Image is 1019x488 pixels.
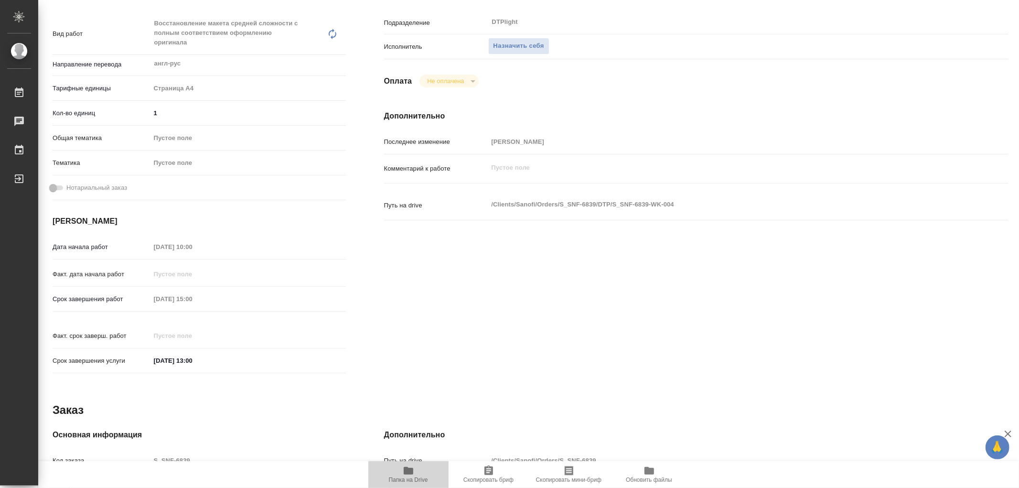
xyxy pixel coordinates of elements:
button: Обновить файлы [609,461,689,488]
p: Направление перевода [53,60,150,69]
p: Вид работ [53,29,150,39]
p: Тематика [53,158,150,168]
div: Пустое поле [154,158,334,168]
span: Скопировать бриф [463,477,514,483]
p: Факт. срок заверш. работ [53,331,150,341]
div: Не оплачена [419,75,478,87]
input: Пустое поле [150,292,234,306]
div: Пустое поле [154,133,334,143]
p: Тарифные единицы [53,84,150,93]
h4: Дополнительно [384,429,1008,441]
h4: [PERSON_NAME] [53,216,346,227]
p: Комментарий к работе [384,164,488,174]
span: 🙏 [989,437,1006,457]
button: 🙏 [986,435,1009,459]
p: Срок завершения работ [53,294,150,304]
textarea: /Clients/Sanofi/Orders/S_SNF-6839/DTP/S_SNF-6839-WK-004 [488,196,956,213]
h4: Основная информация [53,429,346,441]
p: Дата начала работ [53,242,150,252]
button: Скопировать бриф [449,461,529,488]
button: Назначить себя [488,38,549,54]
p: Срок завершения услуги [53,356,150,366]
p: Последнее изменение [384,137,488,147]
span: Скопировать мини-бриф [536,477,601,483]
h4: Оплата [384,76,412,87]
input: Пустое поле [488,454,956,467]
span: Папка на Drive [389,477,428,483]
input: Пустое поле [150,329,234,343]
input: Пустое поле [488,135,956,149]
button: Не оплачена [424,77,467,85]
p: Код заказа [53,456,150,466]
button: Скопировать мини-бриф [529,461,609,488]
input: Пустое поле [150,454,346,467]
p: Путь на drive [384,456,488,466]
span: Назначить себя [493,41,544,52]
div: Пустое поле [150,155,346,171]
button: Папка на Drive [368,461,449,488]
p: Путь на drive [384,201,488,210]
span: Нотариальный заказ [66,183,127,193]
span: Обновить файлы [626,477,672,483]
input: ✎ Введи что-нибудь [150,354,234,368]
p: Исполнитель [384,42,488,52]
input: Пустое поле [150,240,234,254]
p: Факт. дата начала работ [53,270,150,279]
h4: Дополнительно [384,110,1008,122]
p: Кол-во единиц [53,108,150,118]
p: Подразделение [384,18,488,28]
input: ✎ Введи что-нибудь [150,106,346,120]
p: Общая тематика [53,133,150,143]
input: Пустое поле [150,267,234,281]
h2: Заказ [53,402,84,418]
div: Страница А4 [150,80,346,97]
div: Пустое поле [150,130,346,146]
